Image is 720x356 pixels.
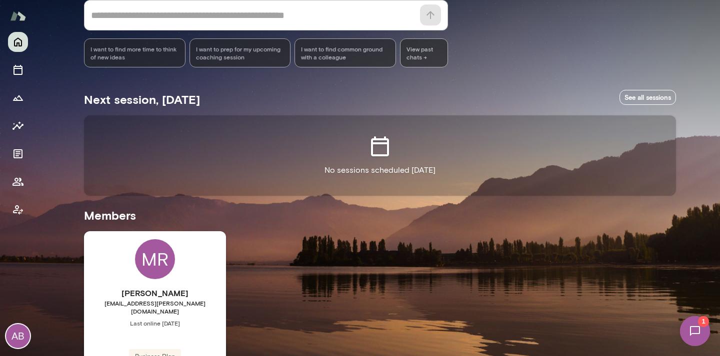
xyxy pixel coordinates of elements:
div: I want to find more time to think of new ideas [84,38,185,67]
button: Client app [8,200,28,220]
span: I want to find common ground with a colleague [301,45,389,61]
span: [EMAIL_ADDRESS][PERSON_NAME][DOMAIN_NAME] [84,299,226,315]
div: I want to find common ground with a colleague [294,38,396,67]
button: Documents [8,144,28,164]
span: I want to prep for my upcoming coaching session [196,45,284,61]
span: I want to find more time to think of new ideas [90,45,179,61]
button: Home [8,32,28,52]
div: MR [135,239,175,279]
a: See all sessions [619,90,676,105]
h5: Members [84,207,676,223]
div: I want to prep for my upcoming coaching session [189,38,291,67]
img: Mento [10,6,26,25]
h6: [PERSON_NAME] [84,287,226,299]
span: View past chats -> [400,38,448,67]
p: No sessions scheduled [DATE] [324,164,435,176]
button: Members [8,172,28,192]
button: Growth Plan [8,88,28,108]
span: Last online [DATE] [84,319,226,327]
button: Sessions [8,60,28,80]
button: Insights [8,116,28,136]
h5: Next session, [DATE] [84,91,200,107]
div: AB [6,324,30,348]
